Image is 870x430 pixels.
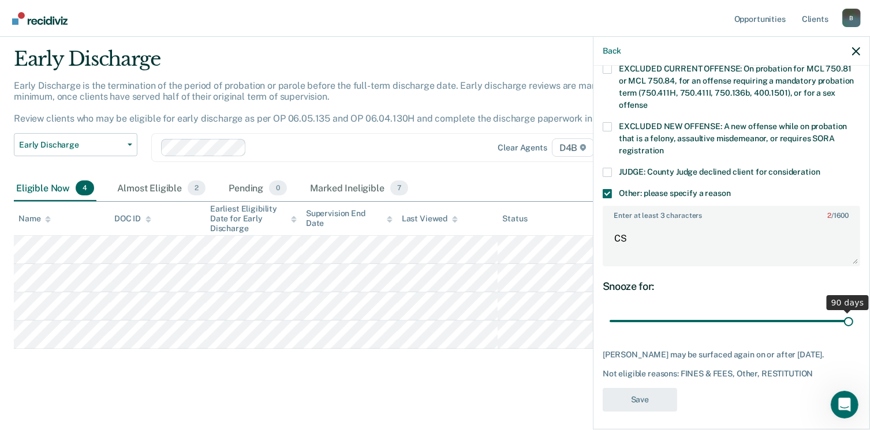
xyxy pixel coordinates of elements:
div: Status [502,214,527,224]
span: JUDGE: County Judge declined client for consideration [619,167,820,176]
span: 2 [827,212,831,220]
iframe: Intercom live chat [831,391,858,418]
div: Almost Eligible [115,176,208,201]
div: Name [18,214,51,224]
textarea: CS [604,222,859,265]
button: Back [603,46,621,56]
span: EXCLUDED NEW OFFENSE: A new offense while on probation that is a felony, assaultive misdemeanor, ... [619,122,847,155]
label: Enter at least 3 characters [604,207,859,220]
span: Early Discharge [19,140,123,150]
span: D4B [552,138,594,157]
span: Other: please specify a reason [619,188,731,198]
div: Marked Ineligible [308,176,410,201]
span: 4 [76,180,94,195]
div: Snooze for: [603,280,860,293]
div: 90 days [827,295,869,310]
div: [PERSON_NAME] may be surfaced again on or after [DATE]. [603,350,860,360]
p: Early Discharge is the termination of the period of probation or parole before the full-term disc... [14,80,634,125]
button: Profile dropdown button [842,9,861,27]
div: Not eligible reasons: FINES & FEES, Other, RESTITUTION [603,369,860,379]
button: Save [603,388,677,412]
img: Recidiviz [12,12,68,25]
div: Last Viewed [402,214,458,224]
span: / 1600 [827,212,849,220]
span: 0 [269,180,287,195]
div: Supervision End Date [306,209,393,228]
span: 2 [188,180,206,195]
div: B [842,9,861,27]
div: Eligible Now [14,176,96,201]
span: 7 [390,180,408,195]
div: Clear agents [498,143,547,153]
div: Pending [226,176,289,201]
div: Early Discharge [14,47,666,80]
div: DOC ID [114,214,151,224]
div: Earliest Eligibility Date for Early Discharge [210,204,297,233]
